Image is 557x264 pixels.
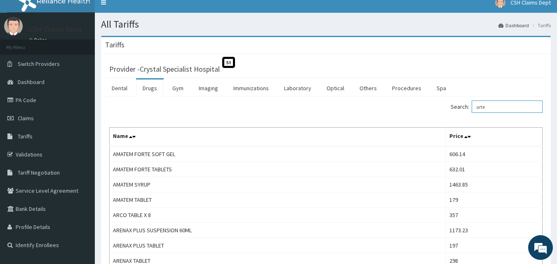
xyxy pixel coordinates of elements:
div: Minimize live chat window [135,4,155,24]
td: ARENAX PLUS SUSPENSION 60ML [110,223,446,238]
a: Optical [320,79,351,97]
span: St [222,57,235,68]
a: Spa [430,79,453,97]
textarea: Type your message and hit 'Enter' [4,176,157,205]
td: 1463.85 [446,177,542,192]
td: AMATEM TABLET [110,192,446,208]
a: Online [29,37,49,43]
span: Tariff Negotiation [18,169,60,176]
td: ARCO TABLE X 8 [110,208,446,223]
input: Search: [472,100,543,113]
p: CSH Claims Dept [29,26,82,33]
h3: Provider - Crystal Specialist Hospital [109,65,220,73]
h1: All Tariffs [101,19,551,30]
a: Immunizations [227,79,275,97]
h3: Tariffs [105,41,125,49]
div: Chat with us now [43,46,139,57]
td: 179 [446,192,542,208]
td: AMATEM FORTE TABLETS [110,162,446,177]
a: Drugs [136,79,164,97]
img: d_794563401_company_1708531726252_794563401 [15,41,33,62]
label: Search: [451,100,543,113]
a: Others [353,79,383,97]
a: Laboratory [277,79,318,97]
a: Gym [166,79,190,97]
img: User Image [4,17,23,35]
td: 357 [446,208,542,223]
a: Imaging [192,79,225,97]
span: Claims [18,114,34,122]
td: 197 [446,238,542,253]
td: AMATEM FORTE SOFT GEL [110,146,446,162]
th: Price [446,128,542,147]
span: We're online! [48,79,114,163]
td: 606.14 [446,146,542,162]
td: 632.01 [446,162,542,177]
span: Switch Providers [18,60,60,68]
a: Dashboard [498,22,529,29]
td: 1173.23 [446,223,542,238]
a: Procedures [385,79,428,97]
td: ARENAX PLUS TABLET [110,238,446,253]
th: Name [110,128,446,147]
span: Dashboard [18,78,45,86]
td: AMATEM SYRUP [110,177,446,192]
li: Tariffs [530,22,551,29]
span: Tariffs [18,133,33,140]
a: Dental [105,79,134,97]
